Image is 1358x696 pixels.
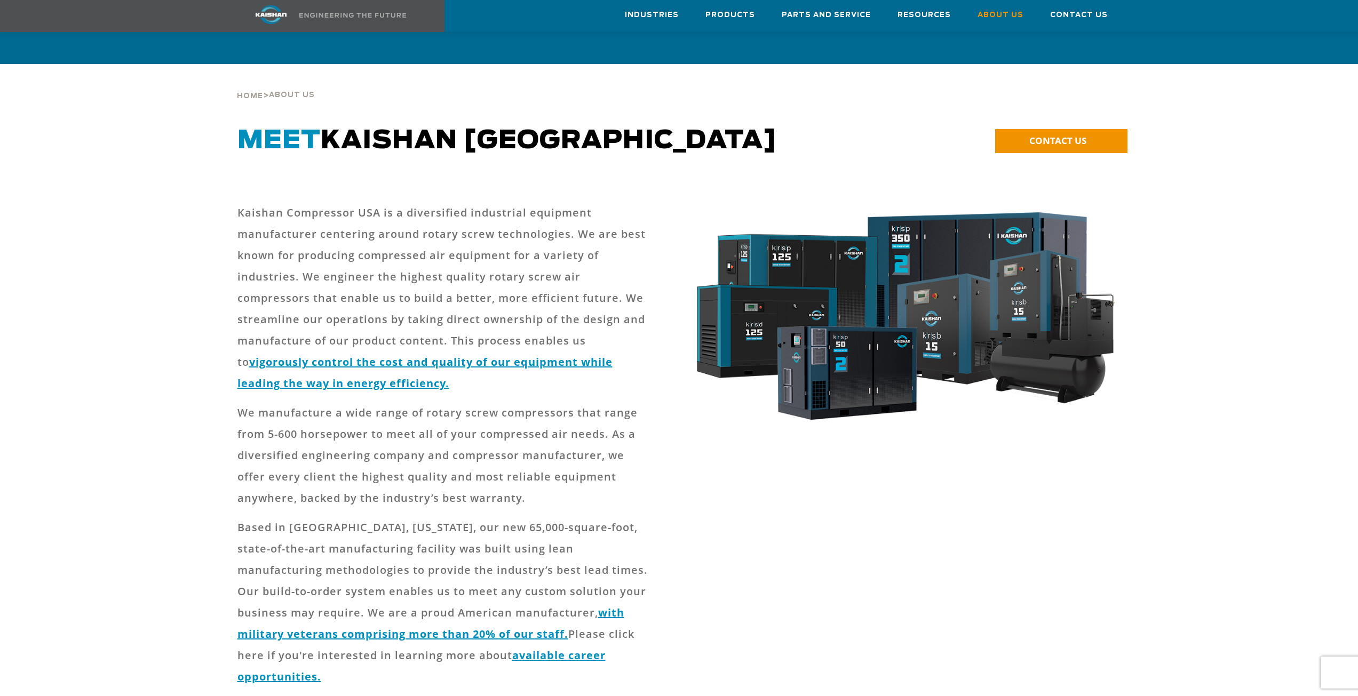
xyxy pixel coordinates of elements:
[237,517,652,687] p: Based in [GEOGRAPHIC_DATA], [US_STATE], our new 65,000-square-foot, state-of-the-art manufacturin...
[237,91,263,100] a: Home
[237,128,777,154] span: Kaishan [GEOGRAPHIC_DATA]
[995,129,1127,153] a: CONTACT US
[705,9,755,21] span: Products
[978,1,1023,29] a: About Us
[978,9,1023,21] span: About Us
[625,9,679,21] span: Industries
[782,1,871,29] a: Parts and Service
[625,1,679,29] a: Industries
[1029,134,1086,147] span: CONTACT US
[299,13,406,18] img: Engineering the future
[237,202,652,394] p: Kaishan Compressor USA is a diversified industrial equipment manufacturer centering around rotary...
[898,1,951,29] a: Resources
[686,202,1122,438] img: krsb
[237,355,613,390] a: vigorously control the cost and quality of our equipment while leading the way in energy efficiency.
[782,9,871,21] span: Parts and Service
[269,92,315,99] span: About Us
[237,93,263,100] span: Home
[898,9,951,21] span: Resources
[1050,9,1108,21] span: Contact Us
[237,64,315,105] div: >
[237,402,652,509] p: We manufacture a wide range of rotary screw compressors that range from 5-600 horsepower to meet ...
[1050,1,1108,29] a: Contact Us
[231,5,311,24] img: kaishan logo
[705,1,755,29] a: Products
[237,128,321,154] span: Meet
